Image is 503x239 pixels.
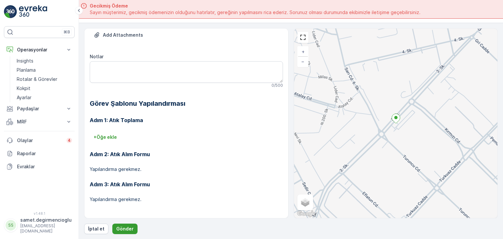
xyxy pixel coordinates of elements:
[298,57,308,66] a: Uzaklaştır
[17,137,63,144] p: Olaylar
[90,54,103,59] label: Notlar
[4,211,75,215] span: v 1.48.1
[14,65,75,75] a: Planlama
[301,59,305,64] span: −
[84,224,108,234] button: İptal et
[103,32,143,38] p: Add Attachments
[17,76,57,83] p: Rotalar & Görevler
[4,5,17,18] img: logo
[112,224,138,234] button: Gönder
[90,9,420,16] span: Sayın müşterimiz, gecikmiş ödemenizin olduğunu hatırlatır, gereğinin yapılmasını rica ederiz. Sor...
[17,67,36,73] p: Planlama
[17,105,62,112] p: Paydaşlar
[90,196,283,203] p: Yapılandırma gerekmez.
[17,119,62,125] p: MRF
[90,116,283,124] h3: Adım 1: Atık Toplama
[6,220,16,230] div: SS
[298,195,312,210] a: Layers
[4,160,75,173] a: Evraklar
[20,223,72,234] p: [EMAIL_ADDRESS][DOMAIN_NAME]
[17,85,30,92] p: Kokpit
[4,102,75,115] button: Paydaşlar
[4,115,75,128] button: MRF
[302,49,305,54] span: +
[90,180,283,188] h3: Adım 3: Atık Alım Formu
[298,32,308,42] a: View Fullscreen
[64,29,70,35] p: ⌘B
[17,58,33,64] p: Insights
[17,150,72,157] p: Raporlar
[90,150,283,158] h3: Adım 2: Atık Alım Formu
[4,134,75,147] a: Olaylar4
[4,43,75,56] button: Operasyonlar
[19,5,47,18] img: logo_light-DOdMpM7g.png
[17,94,31,101] p: Ayarlar
[90,30,147,40] button: Dosya Yükle
[68,138,71,143] p: 4
[14,84,75,93] a: Kokpit
[14,56,75,65] a: Insights
[17,46,62,53] p: Operasyonlar
[116,226,134,232] p: Gönder
[90,166,283,173] p: Yapılandırma gerekmez.
[271,83,283,88] p: 0 / 500
[90,132,121,142] button: +Öğe ekle
[296,210,317,218] img: Google
[88,226,104,232] p: İptal et
[90,3,420,9] span: Gecikmiş Ödeme
[94,134,117,140] p: + Öğe ekle
[4,217,75,234] button: SSsamet.degirmencioglu[EMAIL_ADDRESS][DOMAIN_NAME]
[298,47,308,57] a: Yakınlaştır
[17,163,72,170] p: Evraklar
[14,75,75,84] a: Rotalar & Görevler
[14,93,75,102] a: Ayarlar
[90,99,283,108] h2: Görev Şablonu Yapılandırması
[20,217,72,223] p: samet.degirmencioglu
[296,210,317,218] a: Bu bölgeyi Google Haritalar'da açın (yeni pencerede açılır)
[4,147,75,160] a: Raporlar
